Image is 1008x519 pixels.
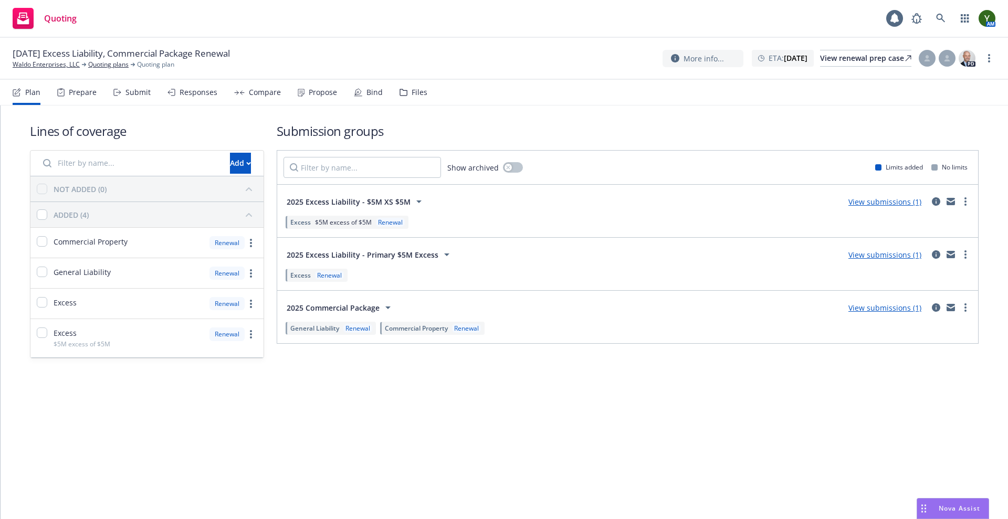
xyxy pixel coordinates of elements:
[366,88,383,97] div: Bind
[245,328,257,341] a: more
[245,298,257,310] a: more
[848,303,921,313] a: View submissions (1)
[959,248,972,261] a: more
[209,297,245,310] div: Renewal
[54,206,257,223] button: ADDED (4)
[180,88,217,97] div: Responses
[290,271,311,280] span: Excess
[875,163,923,172] div: Limits added
[54,236,128,247] span: Commercial Property
[44,14,77,23] span: Quoting
[283,191,428,212] button: 2025 Excess Liability - $5M XS $5M
[820,50,911,67] a: View renewal prep case
[939,504,980,513] span: Nova Assist
[944,301,957,314] a: mail
[13,60,80,69] a: Waldo Enterprises, LLC
[959,195,972,208] a: more
[376,218,405,227] div: Renewal
[979,10,995,27] img: photo
[209,236,245,249] div: Renewal
[769,52,807,63] span: ETA :
[249,88,281,97] div: Compare
[820,50,911,66] div: View renewal prep case
[983,52,995,65] a: more
[287,196,411,207] span: 2025 Excess Liability - $5M XS $5M
[447,162,499,173] span: Show archived
[13,47,230,60] span: [DATE] Excess Liability, Commercial Package Renewal
[452,324,481,333] div: Renewal
[917,499,930,518] div: Drag to move
[930,301,942,314] a: circleInformation
[290,324,339,333] span: General Liability
[315,218,372,227] span: $5M excess of $5M
[283,297,397,318] button: 2025 Commercial Package
[784,53,807,63] strong: [DATE]
[385,324,448,333] span: Commercial Property
[69,88,97,97] div: Prepare
[54,184,107,195] div: NOT ADDED (0)
[930,8,951,29] a: Search
[944,195,957,208] a: mail
[954,8,975,29] a: Switch app
[663,50,743,67] button: More info...
[283,244,456,265] button: 2025 Excess Liability - Primary $5M Excess
[209,267,245,280] div: Renewal
[944,248,957,261] a: mail
[54,340,110,348] span: $5M excess of $5M
[245,237,257,249] a: more
[959,301,972,314] a: more
[277,122,979,140] h1: Submission groups
[54,209,89,220] div: ADDED (4)
[137,60,174,69] span: Quoting plan
[930,195,942,208] a: circleInformation
[230,153,251,173] div: Add
[54,297,77,308] span: Excess
[245,267,257,280] a: more
[343,324,372,333] div: Renewal
[287,249,438,260] span: 2025 Excess Liability - Primary $5M Excess
[906,8,927,29] a: Report a Bug
[283,157,441,178] input: Filter by name...
[848,250,921,260] a: View submissions (1)
[412,88,427,97] div: Files
[848,197,921,207] a: View submissions (1)
[917,498,989,519] button: Nova Assist
[54,181,257,197] button: NOT ADDED (0)
[290,218,311,227] span: Excess
[125,88,151,97] div: Submit
[54,327,77,338] span: Excess
[684,53,724,64] span: More info...
[931,163,968,172] div: No limits
[88,60,129,69] a: Quoting plans
[309,88,337,97] div: Propose
[8,4,81,33] a: Quoting
[30,122,264,140] h1: Lines of coverage
[54,267,111,278] span: General Liability
[209,327,245,341] div: Renewal
[959,50,975,67] img: photo
[315,271,344,280] div: Renewal
[230,153,251,174] button: Add
[930,248,942,261] a: circleInformation
[25,88,40,97] div: Plan
[37,153,224,174] input: Filter by name...
[287,302,380,313] span: 2025 Commercial Package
